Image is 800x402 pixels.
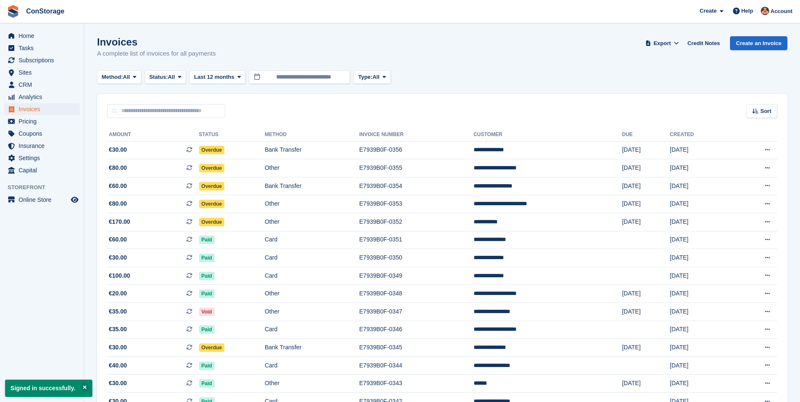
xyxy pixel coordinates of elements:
td: [DATE] [670,321,732,339]
td: [DATE] [670,249,732,267]
a: menu [4,194,80,206]
td: E7939B0F-0353 [359,195,474,213]
span: Overdue [199,200,225,208]
span: €30.00 [109,379,127,388]
a: Preview store [70,195,80,205]
td: [DATE] [622,159,670,177]
span: Paid [199,362,215,370]
td: E7939B0F-0346 [359,321,474,339]
a: menu [4,140,80,152]
button: Type: All [353,70,391,84]
td: E7939B0F-0347 [359,303,474,321]
span: Settings [19,152,69,164]
button: Method: All [97,70,141,84]
span: €80.00 [109,199,127,208]
th: Status [199,128,265,142]
td: Bank Transfer [265,141,359,159]
td: [DATE] [670,141,732,159]
span: Analytics [19,91,69,103]
td: E7939B0F-0348 [359,285,474,303]
span: €60.00 [109,182,127,190]
span: Paid [199,289,215,298]
span: €35.00 [109,325,127,334]
span: €30.00 [109,253,127,262]
span: Insurance [19,140,69,152]
span: Sort [760,107,771,115]
span: Account [770,7,792,16]
a: Credit Notes [684,36,723,50]
a: menu [4,30,80,42]
span: Void [199,308,215,316]
span: Capital [19,164,69,176]
td: Other [265,195,359,213]
span: Pricing [19,115,69,127]
button: Last 12 months [189,70,245,84]
span: Overdue [199,343,225,352]
td: Card [265,267,359,285]
td: Other [265,285,359,303]
td: [DATE] [622,177,670,195]
a: menu [4,67,80,78]
td: [DATE] [670,231,732,249]
span: €30.00 [109,343,127,352]
a: menu [4,42,80,54]
a: menu [4,152,80,164]
td: Card [265,231,359,249]
a: menu [4,103,80,115]
a: menu [4,164,80,176]
span: Home [19,30,69,42]
th: Invoice Number [359,128,474,142]
span: €40.00 [109,361,127,370]
a: menu [4,128,80,139]
td: E7939B0F-0343 [359,375,474,393]
td: E7939B0F-0345 [359,339,474,357]
td: E7939B0F-0351 [359,231,474,249]
span: Online Store [19,194,69,206]
span: All [372,73,380,81]
td: Other [265,375,359,393]
span: All [123,73,130,81]
p: A complete list of invoices for all payments [97,49,216,59]
a: ConStorage [23,4,68,18]
span: Export [654,39,671,48]
span: Overdue [199,182,225,190]
a: Create an Invoice [730,36,787,50]
button: Status: All [145,70,186,84]
td: [DATE] [670,267,732,285]
span: €170.00 [109,217,130,226]
td: E7939B0F-0352 [359,213,474,231]
span: Last 12 months [194,73,234,81]
span: Coupons [19,128,69,139]
td: Other [265,303,359,321]
span: CRM [19,79,69,91]
span: Paid [199,325,215,334]
a: menu [4,115,80,127]
span: Method: [102,73,123,81]
a: menu [4,54,80,66]
span: Overdue [199,146,225,154]
td: [DATE] [622,303,670,321]
td: Card [265,249,359,267]
td: E7939B0F-0356 [359,141,474,159]
span: €30.00 [109,145,127,154]
td: E7939B0F-0350 [359,249,474,267]
td: [DATE] [670,356,732,375]
th: Due [622,128,670,142]
span: €35.00 [109,307,127,316]
th: Amount [107,128,199,142]
span: Paid [199,236,215,244]
span: Paid [199,379,215,388]
span: Tasks [19,42,69,54]
span: Overdue [199,218,225,226]
span: €80.00 [109,163,127,172]
td: [DATE] [670,195,732,213]
td: Bank Transfer [265,339,359,357]
td: Card [265,321,359,339]
td: [DATE] [622,375,670,393]
a: menu [4,91,80,103]
td: Other [265,159,359,177]
span: €20.00 [109,289,127,298]
th: Method [265,128,359,142]
span: Storefront [8,183,84,192]
a: menu [4,79,80,91]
